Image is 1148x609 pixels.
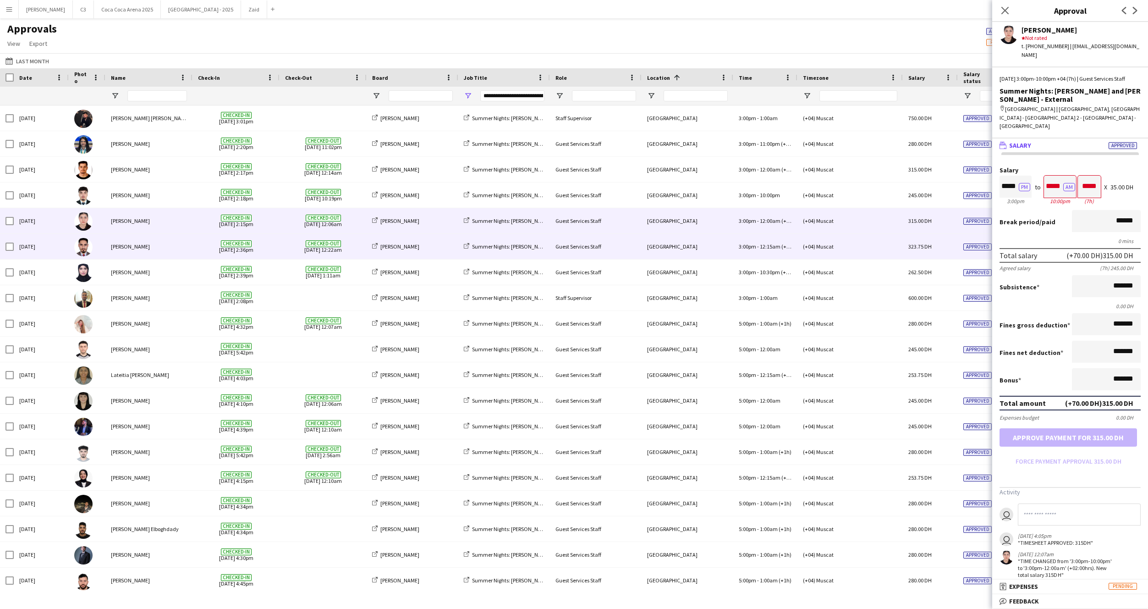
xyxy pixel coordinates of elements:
a: [PERSON_NAME] [372,140,419,147]
a: [PERSON_NAME] [372,500,419,507]
span: 315.00 DH [908,166,932,173]
img: Lateitia D’silva [74,366,93,385]
div: [DATE] [14,388,69,413]
div: (+04) Muscat [797,388,903,413]
div: [PERSON_NAME] [105,208,192,233]
span: Summer Nights: [PERSON_NAME] and [PERSON_NAME] - Internal [472,371,623,378]
div: [GEOGRAPHIC_DATA] [642,157,733,182]
span: Summer Nights: [PERSON_NAME] and [PERSON_NAME] - External [472,217,623,224]
span: [PERSON_NAME] [380,192,419,199]
a: Summer Nights: [PERSON_NAME] and [PERSON_NAME] - Internal [464,500,623,507]
span: Summer Nights: [PERSON_NAME] and [PERSON_NAME] - Internal [472,448,623,455]
a: Summer Nights: [PERSON_NAME] and [PERSON_NAME] - Internal [464,551,623,558]
img: Fotima Naimova [74,469,93,487]
a: Summer Nights: [PERSON_NAME] and [PERSON_NAME] - Internal [464,448,623,455]
div: to [1035,184,1041,191]
div: Lateitia [PERSON_NAME] [105,362,192,388]
img: Leena Mamdouh [74,212,93,231]
div: Summer Nights: [PERSON_NAME] and [PERSON_NAME] - External [1000,87,1141,103]
span: Checked-out [306,189,341,196]
div: 3:00pm [1000,198,1032,205]
span: Pending [990,39,1011,45]
span: Checked-in [221,138,252,144]
a: [PERSON_NAME] [372,577,419,584]
a: Summer Nights: [PERSON_NAME] and [PERSON_NAME] - External [464,166,623,173]
button: Open Filter Menu [803,92,811,100]
span: 10:00pm [760,192,780,199]
div: [DATE] [14,157,69,182]
a: [PERSON_NAME] [372,166,419,173]
span: Expenses [1009,582,1038,591]
a: [PERSON_NAME] [372,217,419,224]
span: Checked-in [221,112,252,119]
div: [PERSON_NAME] [105,131,192,156]
div: [DATE] [14,491,69,516]
span: (+2h) [781,166,794,173]
span: [DATE] 2:18pm [198,183,274,208]
span: 3:00pm [739,115,756,122]
div: Not rated [1022,34,1141,42]
div: [PERSON_NAME] [105,337,192,362]
div: [PERSON_NAME] [105,465,192,490]
div: [DATE] [14,105,69,131]
span: Approved [963,141,992,148]
span: Name [111,74,126,81]
span: 12:00am [760,166,780,173]
span: [DATE] 12:06am [285,208,361,233]
div: Guest Services Staff [550,414,642,439]
div: (+04) Muscat [797,337,903,362]
img: Tammam Molham [74,546,93,565]
input: Timezone Filter Input [819,90,897,101]
div: [PERSON_NAME] [105,234,192,259]
span: Pending [1109,583,1137,590]
div: Guest Services Staff [550,131,642,156]
span: 280.00 DH [908,140,932,147]
div: [DATE] [14,414,69,439]
img: Bader Baker [74,418,93,436]
span: [PERSON_NAME] [380,320,419,327]
button: Open Filter Menu [464,92,472,100]
div: [DATE] [14,208,69,233]
div: [PERSON_NAME] [105,285,192,310]
div: (+04) Muscat [797,157,903,182]
div: 7h [1078,198,1101,205]
div: (+04) Muscat [797,542,903,567]
span: Check-In [198,74,220,81]
span: Summer Nights: [PERSON_NAME] and [PERSON_NAME] - Internal [472,526,623,532]
div: [DATE] [14,337,69,362]
span: [DATE] 2:17pm [198,157,274,182]
div: Guest Services Staff [550,183,642,208]
label: Fines gross deduction [1000,321,1070,329]
div: [GEOGRAPHIC_DATA] [642,491,733,516]
button: AM [1063,183,1075,191]
span: [PERSON_NAME] [380,551,419,558]
div: (+04) Muscat [797,234,903,259]
div: [PERSON_NAME] [105,388,192,413]
img: Waleed Qasim [74,238,93,256]
img: Aubrey Santiago [74,392,93,410]
span: Checked-in [221,215,252,221]
span: [DATE] 12:14am [285,157,361,182]
span: Board [372,74,388,81]
div: [DATE] [14,542,69,567]
a: Export [26,38,51,50]
div: [GEOGRAPHIC_DATA] [642,105,733,131]
div: 10:00pm [1044,198,1076,205]
div: t. [PHONE_NUMBER] | [EMAIL_ADDRESS][DOMAIN_NAME] [1022,42,1141,59]
a: Summer Nights: [PERSON_NAME] and [PERSON_NAME] - External [464,192,623,199]
div: [PERSON_NAME] [105,542,192,567]
button: Open Filter Menu [555,92,564,100]
span: Approved [1109,142,1137,149]
span: 1:00am [760,115,778,122]
div: [GEOGRAPHIC_DATA] [642,542,733,567]
div: [GEOGRAPHIC_DATA] [642,208,733,233]
div: Staff Supervisor [550,285,642,310]
a: [PERSON_NAME] [372,526,419,532]
button: Open Filter Menu [647,92,655,100]
img: Ammar Alsnih [74,443,93,462]
a: [PERSON_NAME] [372,346,419,353]
span: Summer Nights: [PERSON_NAME] and [PERSON_NAME] - External [472,269,623,276]
span: [DATE] 3:01pm [198,105,274,131]
button: [GEOGRAPHIC_DATA] - 2025 [161,0,241,18]
a: [PERSON_NAME] [372,448,419,455]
